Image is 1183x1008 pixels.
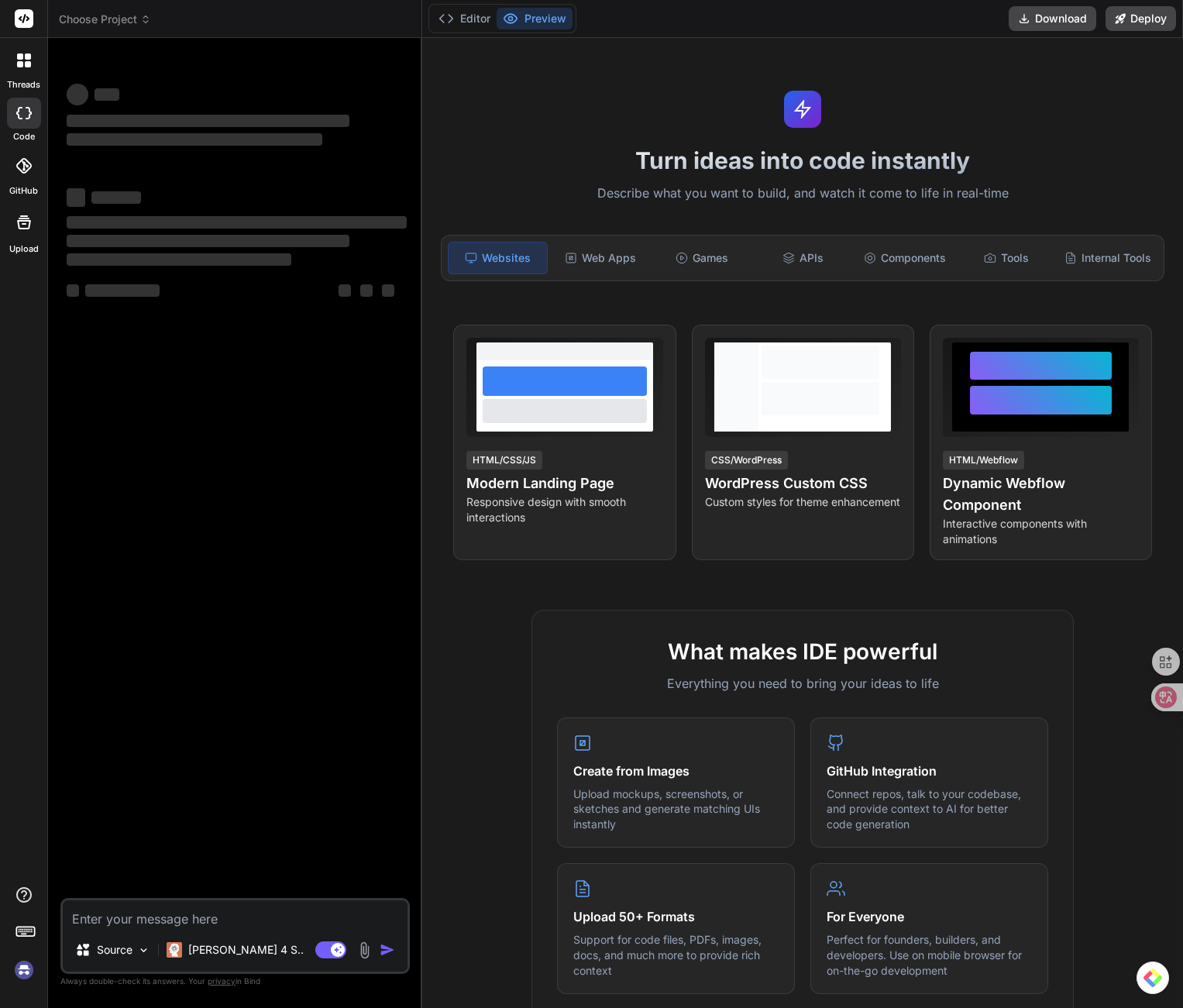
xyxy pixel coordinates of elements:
[85,284,160,297] span: ‌
[432,8,497,29] button: Editor
[1106,6,1176,31] button: Deploy
[167,942,182,958] img: Claude 4 Sonnet
[208,976,236,986] span: privacy
[432,146,1174,174] h1: Turn ideas into code instantly
[9,184,38,198] label: GitHub
[827,932,1032,978] p: Perfect for founders, builders, and developers. Use on mobile browser for on-the-go development
[943,451,1024,470] div: HTML/Webflow
[67,235,349,247] span: ‌
[1009,6,1096,31] button: Download
[573,932,779,978] p: Support for code files, PDFs, images, docs, and much more to provide rich context
[59,12,151,27] span: Choose Project
[67,253,291,266] span: ‌
[13,130,35,143] label: code
[7,78,40,91] label: threads
[557,635,1048,668] h2: What makes IDE powerful
[11,957,37,983] img: signin
[827,786,1032,832] p: Connect repos, talk to your codebase, and provide context to AI for better code generation
[67,115,349,127] span: ‌
[943,516,1139,547] p: Interactive components with animations
[339,284,351,297] span: ‌
[1058,242,1157,274] div: Internal Tools
[551,242,649,274] div: Web Apps
[97,942,132,958] p: Source
[943,473,1139,516] h4: Dynamic Webflow Component
[60,974,410,989] p: Always double-check its answers. Your in Bind
[466,494,662,525] p: Responsive design with smooth interactions
[573,907,779,926] h4: Upload 50+ Formats
[356,941,373,959] img: attachment
[188,942,304,958] p: [PERSON_NAME] 4 S..
[448,242,548,274] div: Websites
[705,451,788,470] div: CSS/WordPress
[497,8,573,29] button: Preview
[67,188,85,207] span: ‌
[827,762,1032,780] h4: GitHub Integration
[652,242,751,274] div: Games
[573,786,779,832] p: Upload mockups, screenshots, or sketches and generate matching UIs instantly
[705,473,901,494] h4: WordPress Custom CSS
[573,762,779,780] h4: Create from Images
[432,184,1174,204] p: Describe what you want to build, and watch it come to life in real-time
[382,284,394,297] span: ‌
[95,88,119,101] span: ‌
[137,944,150,957] img: Pick Models
[67,84,88,105] span: ‌
[466,473,662,494] h4: Modern Landing Page
[380,942,395,958] img: icon
[9,243,39,256] label: Upload
[557,674,1048,693] p: Everything you need to bring your ideas to life
[67,216,407,229] span: ‌
[91,191,141,204] span: ‌
[705,494,901,510] p: Custom styles for theme enhancement
[957,242,1055,274] div: Tools
[855,242,954,274] div: Components
[67,133,322,146] span: ‌
[466,451,542,470] div: HTML/CSS/JS
[360,284,373,297] span: ‌
[827,907,1032,926] h4: For Everyone
[754,242,852,274] div: APIs
[67,284,79,297] span: ‌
